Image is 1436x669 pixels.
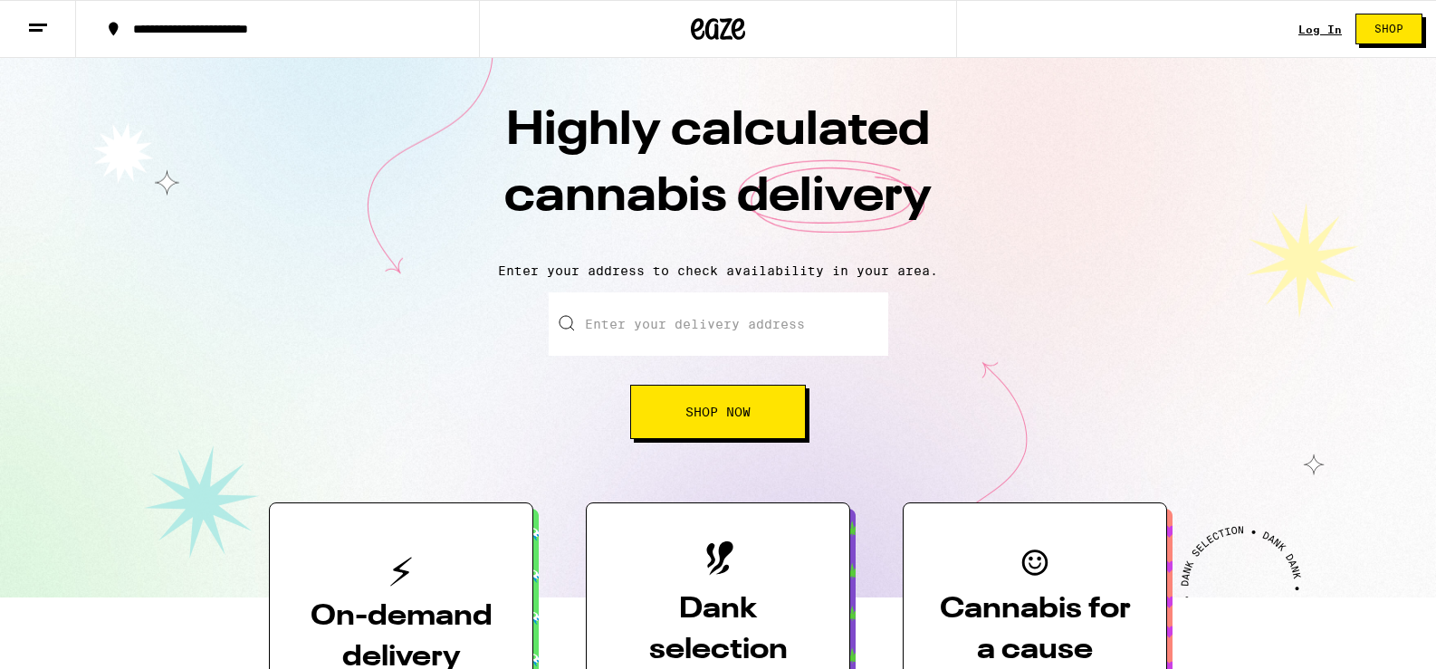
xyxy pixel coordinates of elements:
button: Shop [1355,14,1422,44]
span: Shop [1374,24,1403,34]
input: Enter your delivery address [549,292,888,356]
button: Shop Now [630,385,806,439]
a: Shop [1342,14,1436,44]
h1: Highly calculated cannabis delivery [401,99,1035,249]
span: Shop Now [685,406,751,418]
p: Enter your address to check availability in your area. [18,263,1418,278]
a: Log In [1298,24,1342,35]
